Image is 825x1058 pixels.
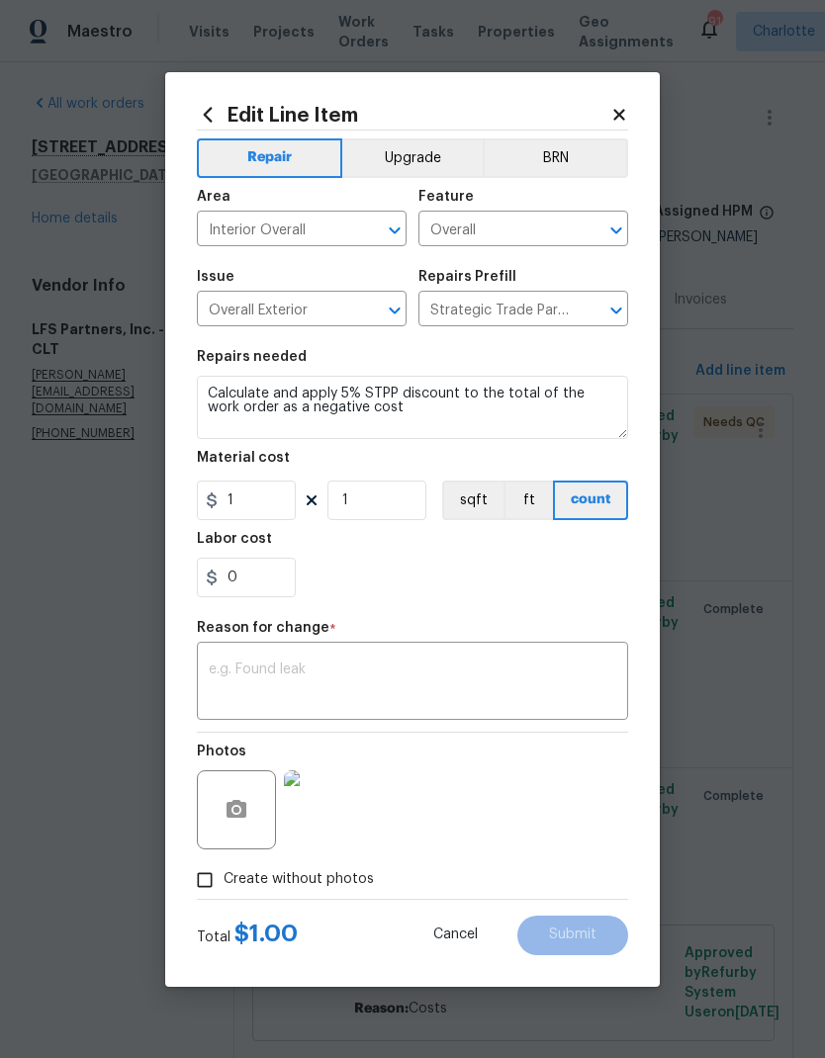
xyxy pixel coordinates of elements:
h5: Issue [197,270,234,284]
button: Cancel [402,916,509,955]
h5: Repairs Prefill [418,270,516,284]
span: Submit [549,927,596,942]
button: BRN [483,138,628,178]
h5: Area [197,190,230,204]
h5: Photos [197,745,246,758]
span: $ 1.00 [234,922,298,945]
textarea: Calculate and apply 5% STPP discount to the total of the work order as a negative cost [197,376,628,439]
button: Open [381,297,409,324]
button: count [553,481,628,520]
button: Upgrade [342,138,484,178]
h5: Material cost [197,451,290,465]
button: ft [504,481,553,520]
div: Total [197,924,298,947]
span: Create without photos [224,869,374,890]
h2: Edit Line Item [197,104,610,126]
button: Open [602,217,630,244]
h5: Labor cost [197,532,272,546]
button: Open [602,297,630,324]
button: Submit [517,916,628,955]
button: Repair [197,138,342,178]
h5: Reason for change [197,621,329,635]
h5: Feature [418,190,474,204]
span: Cancel [433,927,478,942]
button: Open [381,217,409,244]
button: sqft [442,481,504,520]
h5: Repairs needed [197,350,307,364]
